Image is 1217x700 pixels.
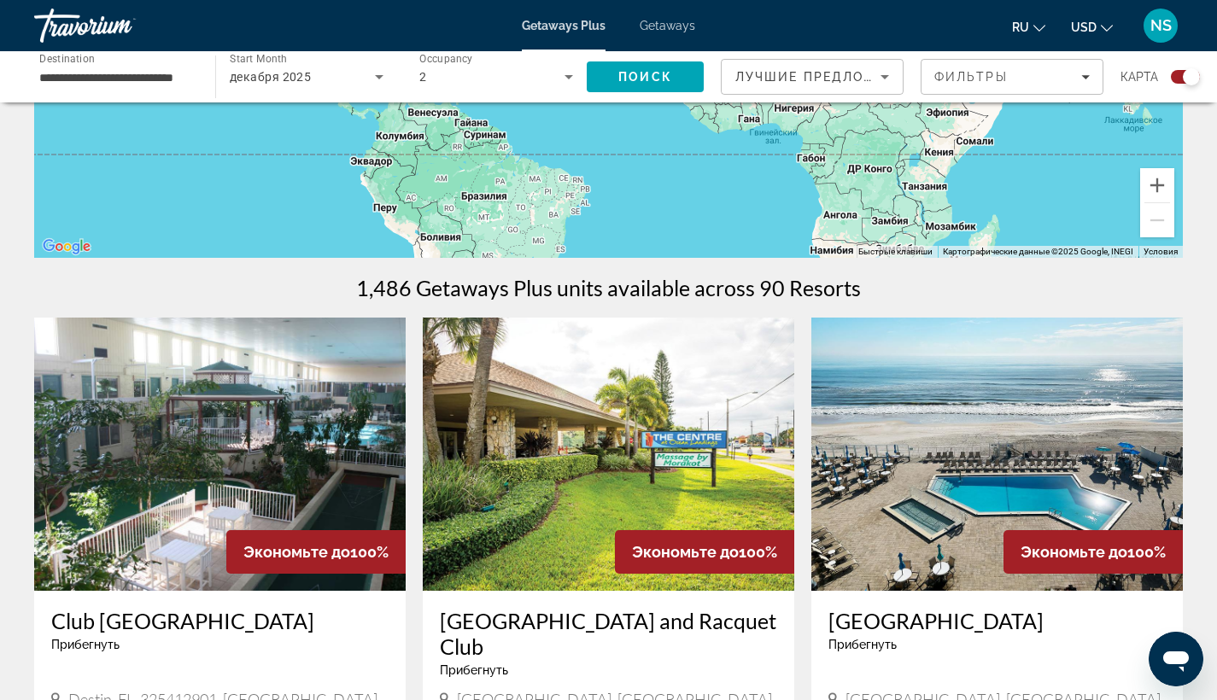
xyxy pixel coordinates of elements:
button: Search [587,61,704,92]
div: 100% [615,530,794,574]
span: декабря 2025 [230,70,311,84]
span: Прибегнуть [440,663,508,677]
span: Прибегнуть [828,638,897,651]
button: Увеличить [1140,168,1174,202]
a: Club [GEOGRAPHIC_DATA] [51,608,389,633]
span: Экономьте до [1021,543,1127,561]
mat-select: Sort by [735,67,889,87]
button: Change language [1012,15,1045,39]
span: ru [1012,20,1029,34]
a: [GEOGRAPHIC_DATA] and Racquet Club [440,608,777,659]
span: Прибегнуть [51,638,120,651]
img: Ocean East Resort Club [811,318,1183,591]
a: Открыть эту область в Google Картах (в новом окне) [38,236,95,258]
a: Getaways Plus [522,19,606,32]
a: Travorium [34,3,205,48]
span: Start Month [230,53,287,65]
button: Filters [921,59,1103,95]
button: Уменьшить [1140,203,1174,237]
a: Getaways [640,19,695,32]
a: [GEOGRAPHIC_DATA] [828,608,1166,633]
button: Быстрые клавиши [858,246,933,258]
span: Картографические данные ©2025 Google, INEGI [943,247,1133,256]
span: Лучшие предложения [735,70,917,84]
span: Фильтры [934,70,1008,84]
a: Условия (ссылка откроется в новой вкладке) [1144,247,1178,256]
span: Occupancy [419,53,473,65]
button: Change currency [1071,15,1113,39]
div: 100% [1003,530,1183,574]
span: 2 [419,70,426,84]
input: Select destination [39,67,193,88]
span: USD [1071,20,1097,34]
h1: 1,486 Getaways Plus units available across 90 Resorts [356,275,861,300]
img: Google [38,236,95,258]
img: Ocean Landings Resort and Racquet Club [423,318,794,591]
div: 100% [226,530,406,574]
span: Экономьте до [632,543,739,561]
span: карта [1120,65,1158,89]
span: Destination [39,52,95,64]
button: User Menu [1138,8,1183,44]
span: Поиск [618,70,672,84]
iframe: Кнопка запуска окна обмена сообщениями [1149,632,1203,686]
img: Club Destin Resort [34,318,406,591]
span: NS [1150,17,1172,34]
span: Экономьте до [243,543,350,561]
